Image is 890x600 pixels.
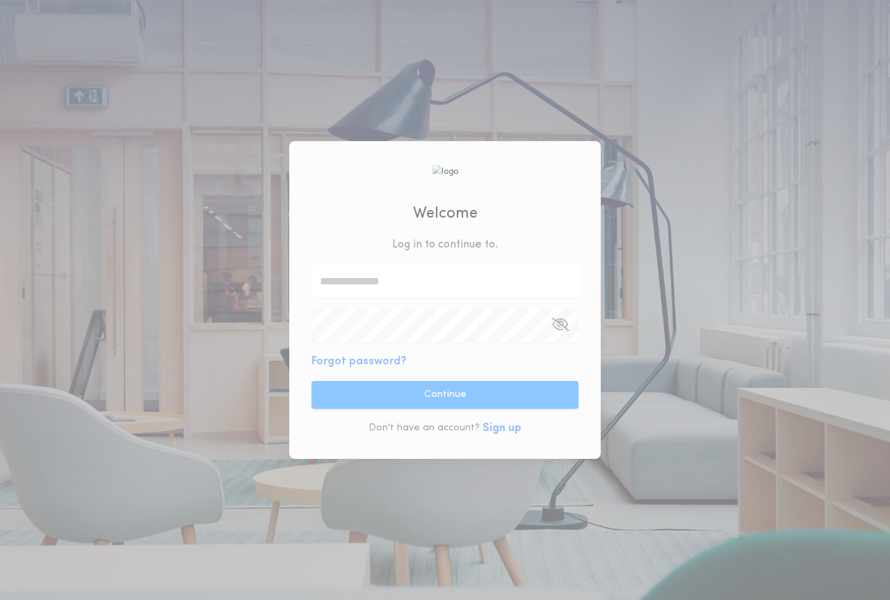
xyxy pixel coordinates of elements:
[432,165,458,178] img: logo
[369,421,480,435] p: Don't have an account?
[483,420,521,437] button: Sign up
[392,236,498,253] p: Log in to continue to .
[413,202,478,225] h2: Welcome
[311,381,578,409] button: Continue
[311,353,407,370] button: Forgot password?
